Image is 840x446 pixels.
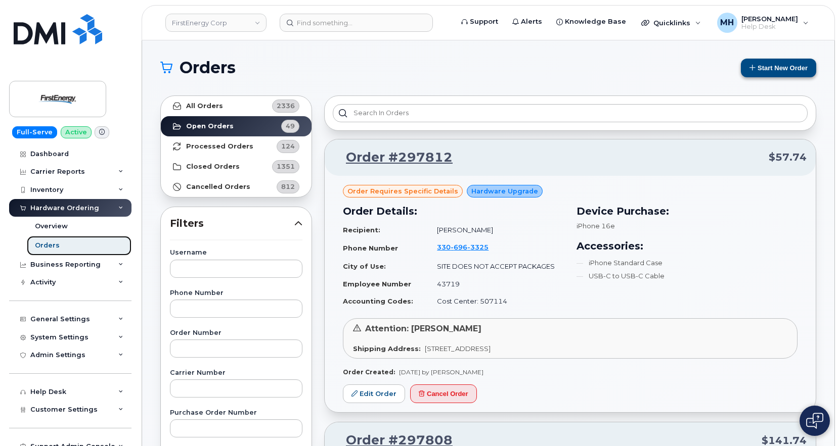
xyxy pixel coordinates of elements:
[343,384,405,403] a: Edit Order
[186,122,234,130] strong: Open Orders
[343,280,411,288] strong: Employee Number
[170,290,302,296] label: Phone Number
[186,142,253,151] strong: Processed Orders
[170,216,294,231] span: Filters
[334,148,453,167] a: Order #297812
[577,238,798,254] h3: Accessories:
[577,258,798,268] li: iPhone Standard Case
[170,370,302,376] label: Carrier Number
[343,204,564,219] h3: Order Details:
[577,222,615,230] span: iPhone 16e
[428,292,564,310] td: Cost Center: 507114
[333,104,808,122] input: Search in orders
[186,102,223,110] strong: All Orders
[347,186,458,196] span: Order requires Specific details
[343,368,395,376] strong: Order Created:
[437,243,501,251] a: 3306963325
[161,177,312,197] a: Cancelled Orders812
[428,258,564,275] td: SITE DOES NOT ACCEPT PACKAGES
[425,344,491,353] span: [STREET_ADDRESS]
[451,243,467,251] span: 696
[286,121,295,131] span: 49
[399,368,483,376] span: [DATE] by [PERSON_NAME]
[577,271,798,281] li: USB-C to USB-C Cable
[281,141,295,151] span: 124
[769,150,807,165] span: $57.74
[161,116,312,136] a: Open Orders49
[170,250,302,256] label: Username
[428,221,564,239] td: [PERSON_NAME]
[343,226,380,234] strong: Recipient:
[343,262,386,270] strong: City of Use:
[161,96,312,116] a: All Orders2336
[467,243,489,251] span: 3325
[437,243,489,251] span: 330
[180,60,236,75] span: Orders
[428,275,564,293] td: 43719
[353,344,421,353] strong: Shipping Address:
[343,297,413,305] strong: Accounting Codes:
[471,186,538,196] span: Hardware Upgrade
[277,101,295,111] span: 2336
[170,330,302,336] label: Order Number
[170,410,302,416] label: Purchase Order Number
[741,59,816,77] button: Start New Order
[281,182,295,191] span: 812
[161,136,312,157] a: Processed Orders124
[161,157,312,177] a: Closed Orders1351
[577,204,798,219] h3: Device Purchase:
[410,384,477,403] button: Cancel Order
[806,413,823,429] img: Open chat
[186,163,240,171] strong: Closed Orders
[365,324,481,333] span: Attention: [PERSON_NAME]
[186,183,250,191] strong: Cancelled Orders
[343,244,398,252] strong: Phone Number
[277,162,295,171] span: 1351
